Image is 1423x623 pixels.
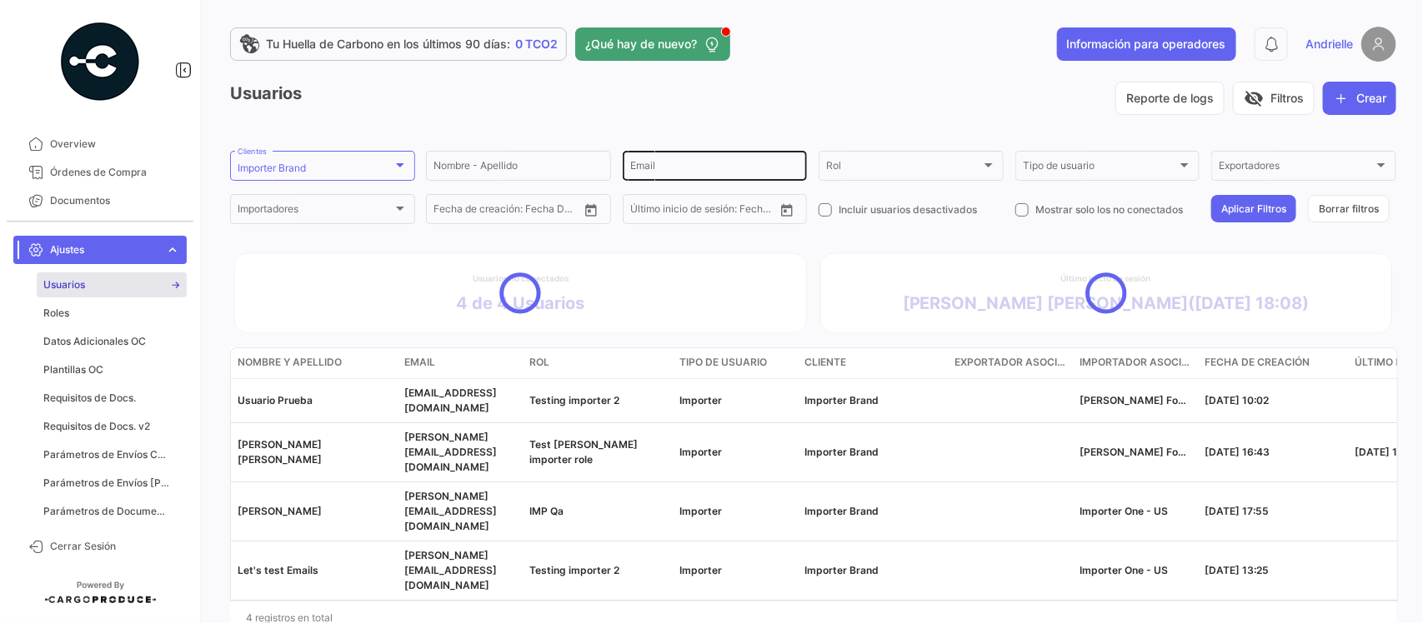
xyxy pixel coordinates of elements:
[948,348,1073,378] datatable-header-cell: Exportador asociado
[804,355,846,370] span: Cliente
[404,386,497,414] span: mjubal@geniafoods.com
[37,414,187,439] a: Requisitos de Docs. v2
[37,386,187,411] a: Requisitos de Docs.
[1211,195,1296,222] button: Aplicar Filtros
[43,334,146,349] span: Datos Adicionales OC
[398,348,523,378] datatable-header-cell: Email
[165,242,180,257] span: expand_more
[679,446,722,458] span: Importer
[1233,82,1315,115] button: visibility_offFiltros
[37,442,187,467] a: Parámetros de Envíos Cargas Marítimas
[529,505,564,517] span: IMP Qa
[50,165,180,180] span: Órdenes de Compra
[43,306,69,321] span: Roles
[1305,36,1353,52] span: Andrielle
[679,564,722,576] span: Importer
[404,431,497,473] span: joaquin@cargoproduce.com
[1205,355,1310,370] span: Fecha de creación
[50,193,180,208] span: Documentos
[37,272,187,297] a: Usuarios
[1323,82,1396,115] button: Crear
[1219,162,1374,174] span: Exportadores
[673,348,798,378] datatable-header-cell: Tipo de usuario
[1244,88,1264,108] span: visibility_off
[579,197,604,222] button: Open calendar
[804,446,879,458] span: Importer Brand
[37,471,187,496] a: Parámetros de Envíos [PERSON_NAME] Terrestres
[529,438,638,466] span: Test genia importer role
[266,36,510,52] span: Tu Huella de Carbono en los últimos 90 días:
[955,355,1066,370] span: Exportador asociado
[1080,563,1191,578] p: Importer One - US
[1073,348,1198,378] datatable-header-cell: Importador asociado
[37,499,187,524] a: Parámetros de Documentos
[679,505,722,517] span: Importer
[43,476,170,491] span: Parámetros de Envíos [PERSON_NAME] Terrestres
[230,27,567,61] a: Tu Huella de Carbono en los últimos 90 días:0 TCO2
[238,438,322,466] span: [PERSON_NAME] [PERSON_NAME]
[804,505,879,517] span: Importer Brand
[1205,446,1270,458] span: [DATE] 16:43
[1080,504,1191,519] p: Importer One - US
[1361,27,1396,62] img: placeholder-user.png
[1080,445,1191,460] p: [PERSON_NAME] Foods LLC,Importer One - US,Importer One - DE,Importer One - CL,Importer One - CA
[704,206,773,217] input: Fecha Hasta
[13,130,187,158] a: Overview
[238,355,342,370] span: Nombre y Apellido
[58,20,142,103] img: powered-by.png
[43,362,103,377] span: Plantillas OC
[37,301,187,326] a: Roles
[529,355,549,370] span: Rol
[43,419,150,434] span: Requisitos de Docs. v2
[231,348,398,378] datatable-header-cell: Nombre y Apellido
[1080,355,1191,370] span: Importador asociado
[238,206,393,217] span: Importadores
[1355,446,1420,458] span: [DATE] 18:08
[1205,505,1269,517] span: [DATE] 17:55
[1080,393,1191,408] p: [PERSON_NAME] Foods LLC
[585,36,697,52] span: ¿Qué hay de nuevo?
[404,549,497,591] span: roberto+testemails@cargoproduce.com
[507,206,576,217] input: Fecha Hasta
[13,187,187,215] a: Documentos
[523,348,673,378] datatable-header-cell: Rol
[238,564,318,576] span: Let's test Emails
[679,355,767,370] span: Tipo de usuario
[238,505,322,517] span: [PERSON_NAME]
[238,162,306,174] mat-select-trigger: Importer Brand
[43,277,85,292] span: Usuarios
[43,447,170,462] span: Parámetros de Envíos Cargas Marítimas
[1205,564,1269,576] span: [DATE] 13:25
[1198,348,1348,378] datatable-header-cell: Fecha de creación
[839,202,977,217] span: Incluir usuarios desactivados
[804,394,879,406] span: Importer Brand
[37,357,187,382] a: Plantillas OC
[529,564,619,576] span: Testing importer 2
[404,490,497,532] span: roberto+importer1@cargoproduce.com
[515,36,558,52] span: 0 TCO2
[1023,162,1178,174] span: Tipo de usuario
[529,394,619,406] span: Testing importer 2
[50,137,180,152] span: Overview
[804,564,879,576] span: Importer Brand
[1115,82,1225,115] button: Reporte de logs
[50,539,180,554] span: Cerrar Sesión
[1205,394,1269,406] span: [DATE] 10:02
[826,162,981,174] span: Rol
[404,355,435,370] span: Email
[43,504,170,519] span: Parámetros de Documentos
[630,206,692,217] input: Fecha Desde
[1057,27,1236,61] button: Información para operadores
[13,158,187,187] a: Órdenes de Compra
[230,82,302,106] h3: Usuarios
[50,242,158,257] span: Ajustes
[1308,195,1390,222] button: Borrar filtros
[238,394,313,406] span: Usuario Prueba
[37,329,187,354] a: Datos Adicionales OC
[1035,202,1183,217] span: Mostrar solo los no conectados
[433,206,495,217] input: Fecha Desde
[798,348,948,378] datatable-header-cell: Cliente
[575,27,730,61] button: ¿Qué hay de nuevo?
[774,197,799,222] button: Open calendar
[679,394,722,406] span: Importer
